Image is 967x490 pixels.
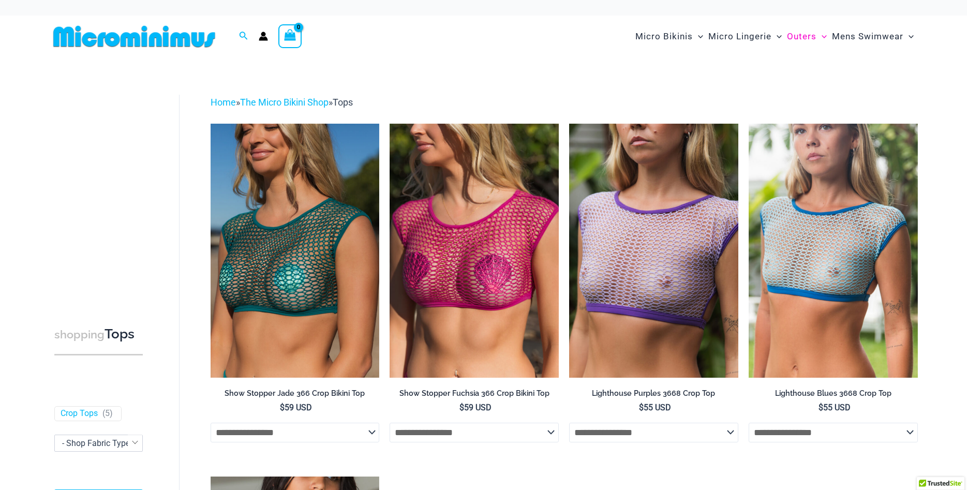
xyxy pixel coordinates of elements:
[819,403,823,412] span: $
[390,124,559,377] img: Show Stopper Fuchsia 366 Top 5007 pants 08
[211,389,380,402] a: Show Stopper Jade 366 Crop Bikini Top
[829,21,916,52] a: Mens SwimwearMenu ToggleMenu Toggle
[749,389,918,402] a: Lighthouse Blues 3668 Crop Top
[639,403,644,412] span: $
[459,403,464,412] span: $
[749,124,918,377] a: Lighthouse Blues 3668 Crop Top 01Lighthouse Blues 3668 Crop Top 02Lighthouse Blues 3668 Crop Top 02
[639,403,671,412] bdi: 55 USD
[102,408,113,419] span: ( )
[819,403,851,412] bdi: 55 USD
[54,325,143,344] h3: Tops
[749,124,918,377] img: Lighthouse Blues 3668 Crop Top 01
[749,389,918,398] h2: Lighthouse Blues 3668 Crop Top
[62,438,130,448] span: - Shop Fabric Type
[459,403,492,412] bdi: 59 USD
[211,124,380,377] img: Show Stopper Jade 366 Top 5007 pants 09
[787,23,816,50] span: Outers
[631,19,918,54] nav: Site Navigation
[569,389,738,402] a: Lighthouse Purples 3668 Crop Top
[55,435,142,451] span: - Shop Fabric Type
[390,389,559,402] a: Show Stopper Fuchsia 366 Crop Bikini Top
[816,23,827,50] span: Menu Toggle
[54,86,147,293] iframe: TrustedSite Certified
[239,30,248,43] a: Search icon link
[54,435,143,452] span: - Shop Fabric Type
[903,23,914,50] span: Menu Toggle
[211,97,353,108] span: » »
[784,21,829,52] a: OutersMenu ToggleMenu Toggle
[635,23,693,50] span: Micro Bikinis
[390,124,559,377] a: Show Stopper Fuchsia 366 Top 5007 pants 08Show Stopper Fuchsia 366 Top 5007 pants 11Show Stopper ...
[54,328,105,341] span: shopping
[390,389,559,398] h2: Show Stopper Fuchsia 366 Crop Bikini Top
[333,97,353,108] span: Tops
[771,23,782,50] span: Menu Toggle
[278,24,302,48] a: View Shopping Cart, empty
[693,23,703,50] span: Menu Toggle
[280,403,285,412] span: $
[832,23,903,50] span: Mens Swimwear
[569,124,738,377] a: Lighthouse Purples 3668 Crop Top 01Lighthouse Purples 3668 Crop Top 516 Short 02Lighthouse Purple...
[211,97,236,108] a: Home
[259,32,268,41] a: Account icon link
[61,408,98,419] a: Crop Tops
[280,403,312,412] bdi: 59 USD
[708,23,771,50] span: Micro Lingerie
[211,124,380,377] a: Show Stopper Jade 366 Top 5007 pants 09Show Stopper Jade 366 Top 5007 pants 12Show Stopper Jade 3...
[569,124,738,377] img: Lighthouse Purples 3668 Crop Top 01
[49,25,219,48] img: MM SHOP LOGO FLAT
[105,408,110,418] span: 5
[211,389,380,398] h2: Show Stopper Jade 366 Crop Bikini Top
[240,97,329,108] a: The Micro Bikini Shop
[569,389,738,398] h2: Lighthouse Purples 3668 Crop Top
[633,21,706,52] a: Micro BikinisMenu ToggleMenu Toggle
[706,21,784,52] a: Micro LingerieMenu ToggleMenu Toggle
